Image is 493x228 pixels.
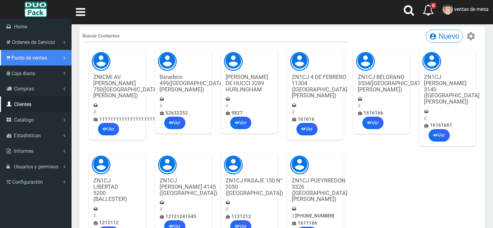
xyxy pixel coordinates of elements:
[454,6,489,12] span: ventas de mesa
[292,102,296,109] i: drafts
[93,102,98,109] i: drafts
[292,74,347,99] h4: ZN1CJ 4 DE FEBRERO 11304 ([GEOGRAPHIC_DATA][PERSON_NAME])
[82,30,349,42] input: Buscar Contactos
[439,32,459,40] span: Nuevo
[226,109,230,117] i: badge
[14,101,31,107] span: Clientes
[424,74,480,105] h4: ZN1CJ [PERSON_NAME] 3140 ([GEOGRAPHIC_DATA][PERSON_NAME])
[292,177,347,202] h4: ZN1CJ PUEYRREDON 3326 ([GEOGRAPHIC_DATA][PERSON_NAME])
[424,122,429,129] i: badge
[160,95,164,103] i: drafts
[464,31,477,41] button: settings
[298,116,314,122] span: 161616
[230,117,251,129] a: Ver
[426,30,463,43] button: account_circle Nuevo
[99,116,155,122] span: 11111111111111111111
[25,2,47,17] img: Logo grande
[98,123,119,135] a: Ver
[93,177,127,202] h4: ZN1CJ LIBERTAD 5200 (BALLESTER)
[430,122,452,128] span: 16161661
[362,117,384,129] a: Ver
[292,220,296,227] i: badge
[292,116,296,123] i: badge
[364,110,383,116] span: 1616166
[93,219,98,226] i: badge
[292,205,296,212] i: drafts
[358,74,426,92] h4: ZN1CJ BELGRANO 3534([GEOGRAPHIC_DATA][PERSON_NAME])
[226,74,268,92] h4: [PERSON_NAME] DE HUCCI 3289 HURLINGHAM
[12,70,35,76] span: Caja diaria
[12,39,55,45] span: Ordenes de Servicio
[160,109,164,117] i: badge
[14,117,34,123] span: Catálogo
[12,179,43,185] span: Configuración
[92,57,110,65] span: account_circle
[165,110,188,116] span: 52632252
[12,55,47,61] span: Punto de ventas
[466,31,476,41] span: settings
[226,95,230,103] i: drafts
[298,220,317,226] span: 1611166
[165,214,196,219] span: 12121241545
[358,95,362,103] i: drafts
[92,161,110,168] span: account_circle
[14,148,34,154] span: Informes
[224,57,243,65] span: account_circle
[160,74,225,92] h4: Baradero 499([GEOGRAPHIC_DATA][PERSON_NAME])
[226,177,283,196] h4: ZN1CJ PASAJE 150 N° 2050 ([GEOGRAPHIC_DATA])
[358,109,362,117] i: badge
[226,199,230,206] i: drafts
[14,86,34,92] span: Compras
[356,57,375,65] span: account_circle
[424,108,429,115] i: drafts
[429,129,450,142] a: Ver
[290,161,309,168] span: account_circle
[99,220,119,226] span: 1212112
[422,57,441,65] span: account_circle
[158,161,177,168] span: account_circle
[296,123,318,135] a: Ver
[430,3,436,9] span: 0
[224,161,243,168] span: account_circle
[295,213,334,219] span: [PHONE_NUMBER]
[443,4,453,15] img: User Image
[290,57,309,65] span: account_circle
[429,33,437,40] span: account_circle
[14,133,41,138] span: Estadisticas
[160,199,164,206] i: drafts
[226,213,230,220] i: badge
[14,24,27,30] span: Home
[93,74,158,99] h4: ZNICMI AV.[PERSON_NAME] 750([GEOGRAPHIC_DATA][PERSON_NAME])
[14,164,58,170] span: Usuarios y permisos
[160,177,217,196] h4: ZN1CJ [PERSON_NAME] 4145 ([GEOGRAPHIC_DATA])
[158,57,177,65] span: account_circle
[116,195,121,205] button: ×
[164,117,185,129] a: Ver
[231,214,251,219] span: 1121212
[160,213,164,220] i: badge
[231,110,243,116] span: 9827
[93,116,98,123] i: badge
[25,196,115,202] h4: Listo!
